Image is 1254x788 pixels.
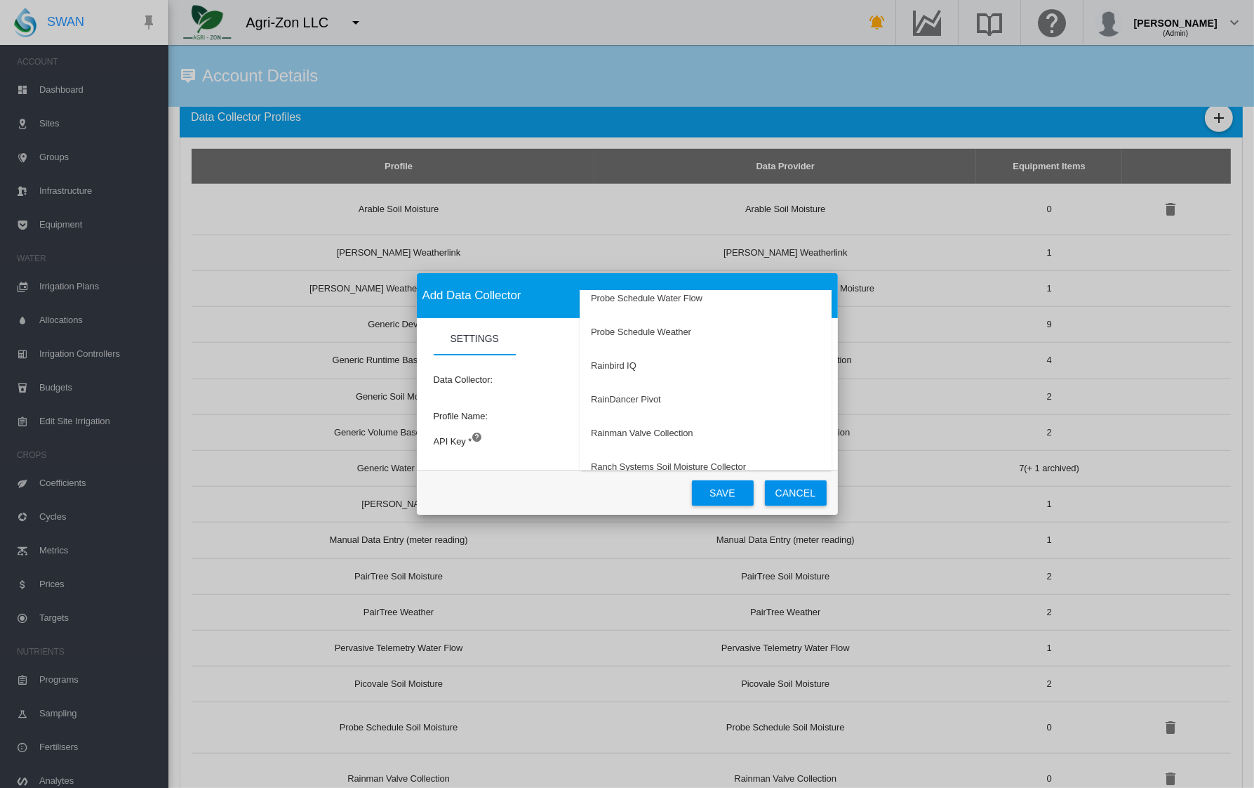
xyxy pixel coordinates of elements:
div: Probe Schedule Weather [591,326,691,339]
div: RainDancer Pivot [591,393,661,406]
div: Ranch Systems Soil Moisture Collector [591,461,746,473]
div: Rainbird IQ [591,360,636,372]
div: Rainman Valve Collection [591,427,693,440]
div: Probe Schedule Water Flow [591,292,702,305]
